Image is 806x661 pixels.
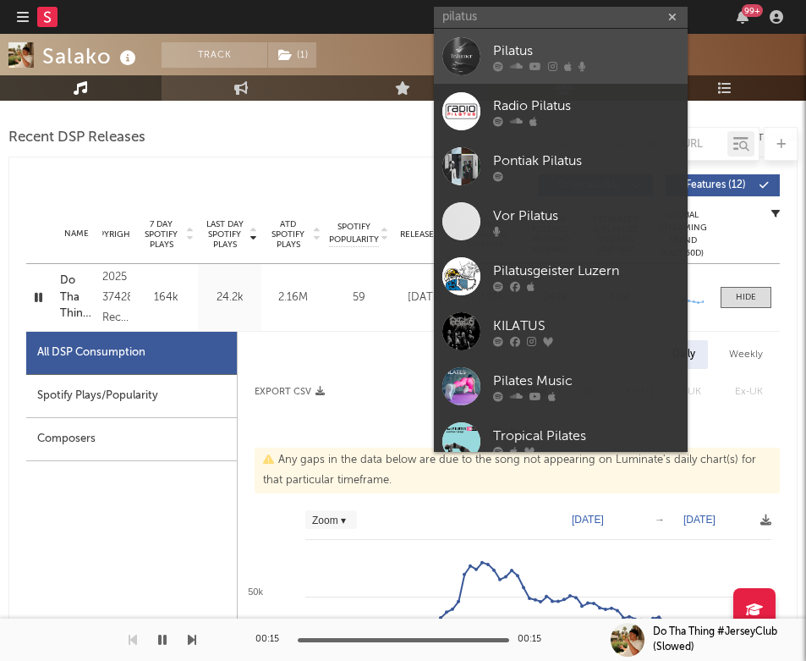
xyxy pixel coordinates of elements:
[572,514,604,526] text: [DATE]
[493,151,679,171] div: Pontiak Pilatus
[255,387,325,397] button: Export CSV
[266,219,310,250] span: ATD Spotify Plays
[737,10,748,24] button: 99+
[255,630,289,650] div: 00:15
[60,273,94,322] a: Do Tha Thing #JerseyClub (Slowed)
[493,261,679,281] div: Pilatusgeister Luzern
[493,41,679,61] div: Pilatus
[162,42,267,68] button: Track
[493,426,679,446] div: Tropical Pilates
[329,289,388,306] div: 59
[434,194,688,249] a: Vor Pilatus
[677,180,754,190] span: Features ( 12 )
[655,514,665,526] text: →
[255,448,780,493] div: Any gaps in the data below are due to the song not appearing on Luminate's daily chart(s) for tha...
[434,414,688,469] a: Tropical Pilates
[434,304,688,359] a: KILATUS
[238,423,780,443] h3: Global
[102,267,130,328] div: 2025 3742870 Records DK
[267,42,317,68] span: ( 1 )
[26,332,237,375] div: All DSP Consumption
[202,219,247,250] span: Last Day Spotify Plays
[434,7,688,28] input: Search for artists
[434,29,688,84] a: Pilatus
[716,340,776,369] div: Weekly
[683,514,716,526] text: [DATE]
[37,343,145,363] div: All DSP Consumption
[86,229,135,240] span: Copyright
[434,139,688,194] a: Pontiak Pilatus
[666,174,780,196] button: Features(12)
[434,84,688,139] a: Radio Pilatus
[493,96,679,116] div: Radio Pilatus
[434,359,688,414] a: Pilates Music
[268,42,316,68] button: (1)
[493,316,679,336] div: KILATUS
[248,587,263,597] text: 50k
[397,289,453,306] div: [DATE]
[42,42,140,70] div: Salako
[202,289,257,306] div: 24.2k
[60,228,94,240] div: Name
[266,289,321,306] div: 2.16M
[329,221,379,246] span: Spotify Popularity
[493,206,679,226] div: Vor Pilatus
[434,249,688,304] a: Pilatusgeister Luzern
[400,229,440,240] span: Released
[26,418,237,461] div: Composers
[139,219,184,250] span: 7 Day Spotify Plays
[518,630,551,650] div: 00:15
[139,289,194,306] div: 164k
[742,4,763,17] div: 99 +
[26,375,237,418] div: Spotify Plays/Popularity
[493,371,679,391] div: Pilates Music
